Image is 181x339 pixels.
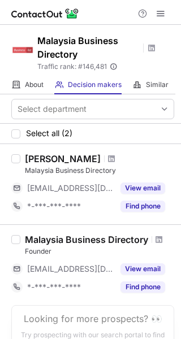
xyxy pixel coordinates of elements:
[24,314,162,324] header: Looking for more prospects? 👀
[25,246,174,257] div: Founder
[27,183,114,193] span: [EMAIL_ADDRESS][DOMAIN_NAME]
[25,234,148,245] div: Malaysia Business Directory
[25,153,101,164] div: [PERSON_NAME]
[146,80,169,89] span: Similar
[120,182,165,194] button: Reveal Button
[11,7,79,20] img: ContactOut v5.3.10
[120,263,165,275] button: Reveal Button
[120,201,165,212] button: Reveal Button
[26,129,72,138] span: Select all (2)
[27,264,114,274] span: [EMAIL_ADDRESS][DOMAIN_NAME]
[37,63,107,71] span: Traffic rank: # 146,481
[11,39,34,62] img: af0f0b7f2066a0229815eb6feb01f67e
[68,80,122,89] span: Decision makers
[25,80,44,89] span: About
[18,103,87,115] div: Select department
[37,34,139,61] h1: Malaysia Business Directory
[120,281,165,293] button: Reveal Button
[25,166,174,176] div: Malaysia Business Directory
